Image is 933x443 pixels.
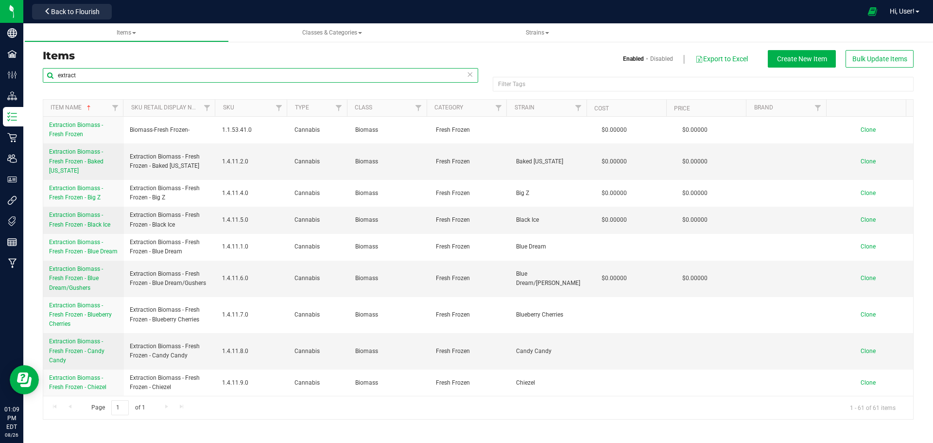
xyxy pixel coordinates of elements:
[49,239,118,255] span: Extraction Biomass - Fresh Frozen - Blue Dream
[861,275,885,282] a: Clone
[861,190,885,196] a: Clone
[436,347,505,356] span: Fresh Frozen
[355,274,424,283] span: Biomass
[436,378,505,388] span: Fresh Frozen
[810,100,826,116] a: Filter
[271,100,287,116] a: Filter
[49,266,103,291] span: Extraction Biomass - Fresh Frozen - Blue Dream/Gushers
[526,29,549,36] span: Strains
[111,400,129,415] input: 1
[223,104,234,111] a: SKU
[570,100,586,116] a: Filter
[49,184,118,202] a: Extraction Biomass - Fresh Frozen - Big Z
[436,125,505,135] span: Fresh Frozen
[677,155,712,169] span: $0.00000
[623,54,644,63] a: Enabled
[7,28,17,38] inline-svg: Company
[294,274,343,283] span: Cannabis
[846,50,914,68] button: Bulk Update Items
[695,51,748,67] button: Export to Excel
[117,29,136,36] span: Items
[130,373,211,392] span: Extraction Biomass - Fresh Frozen - Chiezel
[222,347,283,356] span: 1.4.11.8.0
[130,342,211,360] span: Extraction Biomass - Fresh Frozen - Candy Candy
[130,238,211,256] span: Extraction Biomass - Fresh Frozen - Blue Dream
[130,269,211,288] span: Extraction Biomass - Fresh Frozen - Blue Dream/Gushers
[852,55,907,63] span: Bulk Update Items
[130,152,211,171] span: Extraction Biomass - Fresh Frozen - Baked [US_STATE]
[754,104,773,111] a: Brand
[516,157,585,166] span: Baked [US_STATE]
[677,186,712,200] span: $0.00000
[861,311,885,318] a: Clone
[7,258,17,268] inline-svg: Manufacturing
[7,237,17,247] inline-svg: Reports
[294,215,343,225] span: Cannabis
[222,215,283,225] span: 1.4.11.5.0
[130,125,190,135] span: Biomass-Fresh Frozen-
[861,126,876,133] span: Clone
[294,347,343,356] span: Cannabis
[516,215,585,225] span: Black Ice
[677,123,712,137] span: $0.00000
[355,189,424,198] span: Biomass
[10,365,39,394] iframe: Resource center
[222,310,283,319] span: 1.4.11.7.0
[130,305,211,324] span: Extraction Biomass - Fresh Frozen - Blueberry Cherries
[49,238,118,256] a: Extraction Biomass - Fresh Frozen - Blue Dream
[674,105,690,112] a: Price
[597,271,632,285] span: $0.00000
[302,29,362,36] span: Classes & Categories
[49,265,118,293] a: Extraction Biomass - Fresh Frozen - Blue Dream/Gushers
[842,400,903,415] span: 1 - 61 of 61 items
[861,243,876,250] span: Clone
[294,189,343,198] span: Cannabis
[49,338,104,363] span: Extraction Biomass - Fresh Frozen - Candy Candy
[436,189,505,198] span: Fresh Frozen
[130,211,211,229] span: Extraction Biomass - Fresh Frozen - Black Ice
[222,189,283,198] span: 1.4.11.4.0
[49,337,118,365] a: Extraction Biomass - Fresh Frozen - Candy Candy
[516,242,585,251] span: Blue Dream
[355,242,424,251] span: Biomass
[861,243,885,250] a: Clone
[222,242,283,251] span: 1.4.11.1.0
[355,378,424,388] span: Biomass
[49,148,104,174] span: Extraction Biomass - Fresh Frozen - Baked [US_STATE]
[890,7,915,15] span: Hi, User!
[199,100,215,116] a: Filter
[222,125,283,135] span: 1.1.53.41.0
[7,49,17,59] inline-svg: Facilities
[355,310,424,319] span: Biomass
[107,100,123,116] a: Filter
[330,100,346,116] a: Filter
[436,157,505,166] span: Fresh Frozen
[597,123,632,137] span: $0.00000
[49,373,118,392] a: Extraction Biomass - Fresh Frozen - Chiezel
[355,215,424,225] span: Biomass
[355,104,372,111] a: Class
[7,216,17,226] inline-svg: Tags
[650,54,673,63] a: Disabled
[677,271,712,285] span: $0.00000
[83,400,153,415] span: Page of 1
[355,157,424,166] span: Biomass
[516,378,585,388] span: Chiezel
[49,301,118,329] a: Extraction Biomass - Fresh Frozen - Blueberry Cherries
[4,431,19,439] p: 08/26
[49,185,103,201] span: Extraction Biomass - Fresh Frozen - Big Z
[294,310,343,319] span: Cannabis
[597,213,632,227] span: $0.00000
[49,211,118,229] a: Extraction Biomass - Fresh Frozen - Black Ice
[7,112,17,122] inline-svg: Inventory
[7,133,17,142] inline-svg: Retail
[222,378,283,388] span: 1.4.11.9.0
[7,154,17,163] inline-svg: Users
[222,274,283,283] span: 1.4.11.6.0
[436,274,505,283] span: Fresh Frozen
[49,212,110,228] span: Extraction Biomass - Fresh Frozen - Black Ice
[7,195,17,205] inline-svg: Integrations
[355,125,424,135] span: Biomass
[861,311,876,318] span: Clone
[861,348,885,354] a: Clone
